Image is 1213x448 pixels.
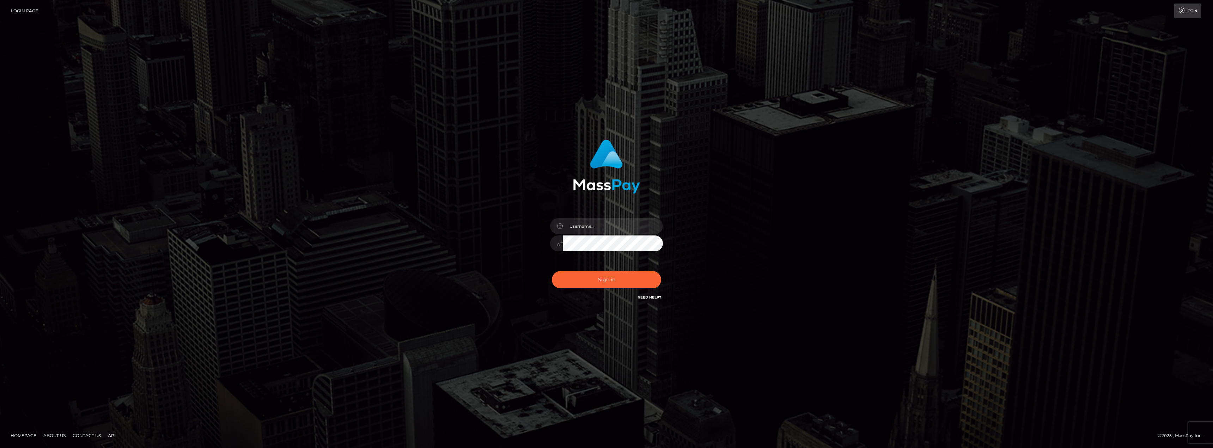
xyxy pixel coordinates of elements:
[1158,432,1208,440] div: © 2025 , MassPay Inc.
[573,140,640,194] img: MassPay Login
[1174,4,1201,18] a: Login
[8,430,39,441] a: Homepage
[70,430,104,441] a: Contact Us
[563,218,663,234] input: Username...
[638,295,661,300] a: Need Help?
[41,430,68,441] a: About Us
[105,430,118,441] a: API
[552,271,661,288] button: Sign in
[11,4,38,18] a: Login Page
